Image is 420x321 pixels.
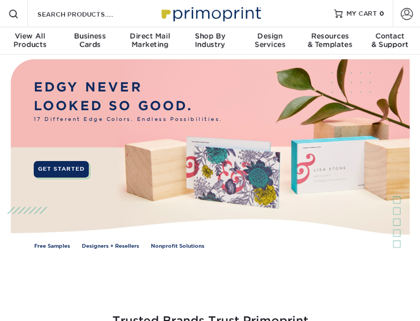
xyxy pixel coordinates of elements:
[34,78,223,96] p: EDGY NEVER
[34,116,223,123] span: 17 Different Edge Colors. Endless Possibilities.
[151,242,204,250] a: Nonprofit Solutions
[180,32,240,41] span: Shop By
[34,161,89,178] a: GET STARTED
[240,27,300,56] a: DesignServices
[360,32,420,41] span: Contact
[34,242,70,250] a: Free Samples
[180,27,240,56] a: Shop ByIndustry
[379,10,384,17] span: 0
[120,27,180,56] a: Direct MailMarketing
[60,32,120,49] div: Cards
[347,9,377,18] span: MY CART
[300,32,360,41] span: Resources
[60,27,120,56] a: BusinessCards
[180,32,240,49] div: Industry
[120,32,180,49] div: Marketing
[240,32,300,41] span: Design
[360,32,420,49] div: & Support
[36,7,141,20] input: SEARCH PRODUCTS.....
[300,27,360,56] a: Resources& Templates
[240,32,300,49] div: Services
[60,32,120,41] span: Business
[300,32,360,49] div: & Templates
[360,27,420,56] a: Contact& Support
[34,96,223,115] p: LOOKED SO GOOD.
[157,2,264,25] img: Primoprint
[120,32,180,41] span: Direct Mail
[82,242,139,250] a: Designers + Resellers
